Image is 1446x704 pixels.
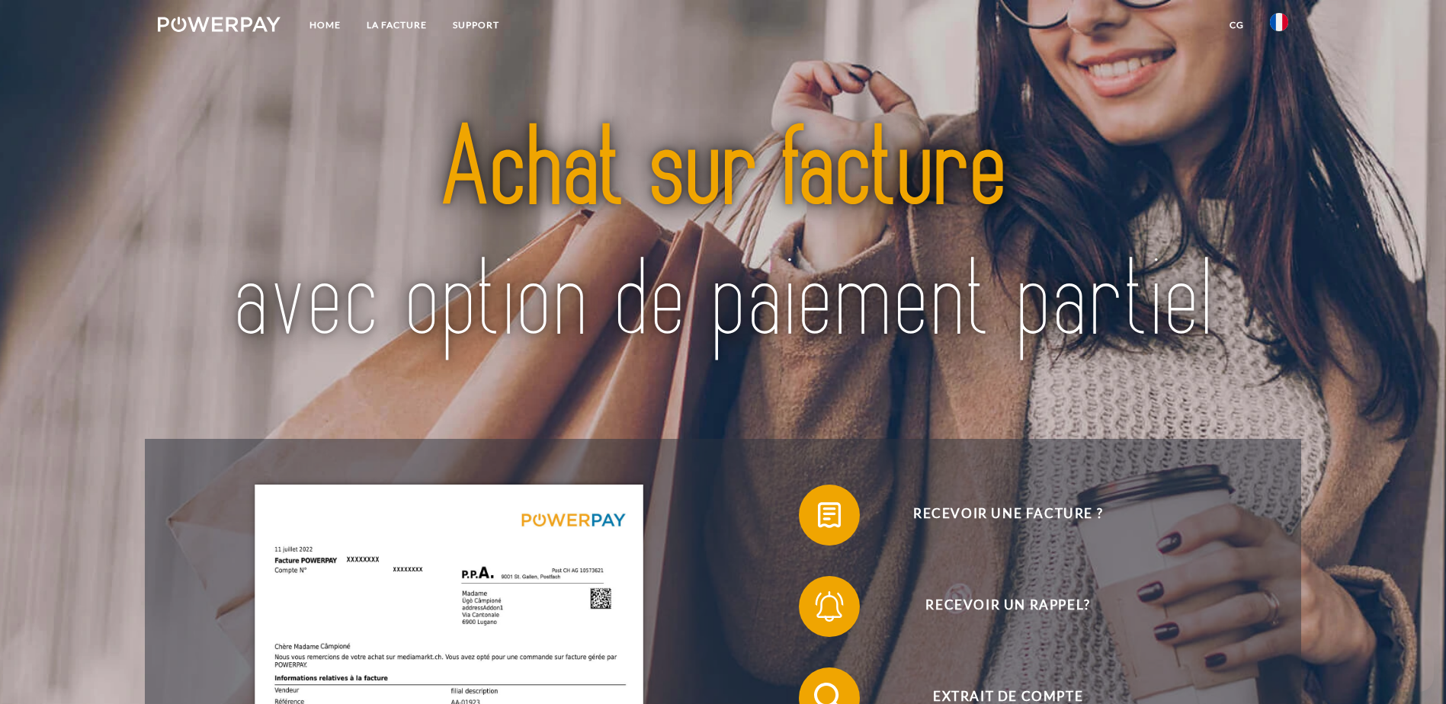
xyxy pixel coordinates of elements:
[799,576,1195,637] button: Recevoir un rappel?
[810,587,848,626] img: qb_bell.svg
[297,11,354,39] a: Home
[799,485,1195,546] button: Recevoir une facture ?
[1270,13,1288,31] img: fr
[213,70,1233,402] img: title-powerpay_fr.svg
[354,11,440,39] a: LA FACTURE
[821,576,1194,637] span: Recevoir un rappel?
[810,496,848,534] img: qb_bill.svg
[440,11,512,39] a: Support
[1385,643,1434,692] iframe: Bouton de lancement de la fenêtre de messagerie
[1217,11,1257,39] a: CG
[821,485,1194,546] span: Recevoir une facture ?
[158,17,281,32] img: logo-powerpay-white.svg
